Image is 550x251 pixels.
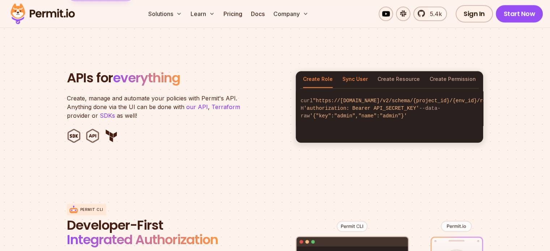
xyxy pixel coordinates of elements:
[342,71,368,88] button: Sync User
[496,5,543,22] a: Start Now
[303,71,333,88] button: Create Role
[80,207,103,212] p: Permit CLI
[67,94,248,120] p: Create, manage and automate your policies with Permit's API. Anything done via the UI can be done...
[145,7,185,21] button: Solutions
[296,91,483,126] code: curl -H --data-raw
[113,69,180,87] span: everything
[456,5,493,22] a: Sign In
[188,7,218,21] button: Learn
[67,71,287,85] h2: APIs for
[221,7,245,21] a: Pricing
[186,103,208,111] a: our API
[413,7,447,21] a: 5.4k
[304,105,419,111] span: 'authorization: Bearer API_SECRET_KEY'
[100,112,115,119] a: SDKs
[212,103,240,111] a: Terraform
[7,1,78,26] img: Permit logo
[430,71,476,88] button: Create Permission
[67,218,240,233] span: Developer-First
[378,71,420,88] button: Create Resource
[310,113,407,119] span: '{"key":"admin","name":"admin"}'
[313,98,498,104] span: "https://[DOMAIN_NAME]/v2/schema/{project_id}/{env_id}/roles"
[248,7,268,21] a: Docs
[270,7,311,21] button: Company
[67,230,218,249] span: Integrated Authorization
[426,9,442,18] span: 5.4k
